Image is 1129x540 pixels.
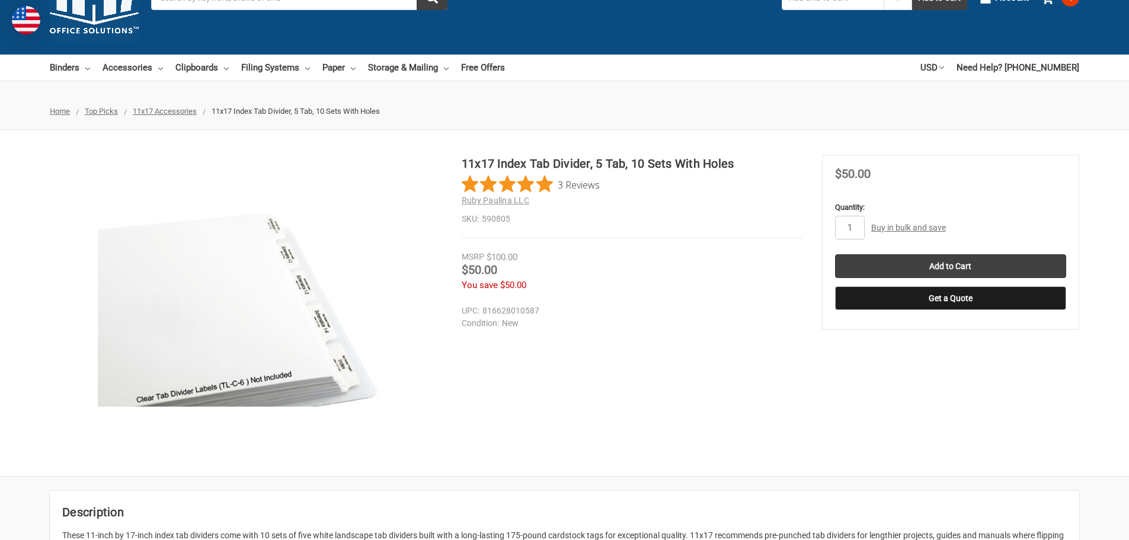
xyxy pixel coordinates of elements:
dd: New [462,317,797,330]
div: MSRP [462,251,484,263]
span: $100.00 [487,252,517,263]
a: Storage & Mailing [368,55,449,81]
span: 11x17 Index Tab Divider, 5 Tab, 10 Sets With Holes [212,107,380,116]
a: Buy in bulk and save [871,223,946,232]
span: $50.00 [835,167,871,181]
input: Add to Cart [835,254,1066,278]
dd: 590805 [462,213,802,225]
button: Get a Quote [835,286,1066,310]
a: Ruby Paulina LLC [462,196,529,205]
a: Accessories [103,55,163,81]
span: $50.00 [500,280,526,290]
dt: UPC: [462,305,479,317]
a: 11x17 Accessories [133,107,197,116]
a: Clipboards [175,55,229,81]
a: Filing Systems [241,55,310,81]
label: Quantity: [835,202,1066,213]
dt: Condition: [462,317,499,330]
img: 11x17 Index Tab Divider, 5 Tab, 10 Sets With Holes [98,199,394,406]
dt: SKU: [462,213,479,225]
a: Free Offers [461,55,505,81]
a: Paper [322,55,356,81]
span: $50.00 [462,263,497,277]
button: Rated 5 out of 5 stars from 3 reviews. Jump to reviews. [462,175,600,193]
h2: Description [62,503,1067,521]
img: duty and tax information for United States [12,6,40,34]
a: Binders [50,55,90,81]
span: You save [462,280,498,290]
a: Home [50,107,70,116]
span: 3 Reviews [558,175,600,193]
a: Top Picks [85,107,118,116]
a: Need Help? [PHONE_NUMBER] [957,55,1079,81]
h1: 11x17 Index Tab Divider, 5 Tab, 10 Sets With Holes [462,155,802,172]
dd: 816628010587 [462,305,797,317]
a: USD [920,55,944,81]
